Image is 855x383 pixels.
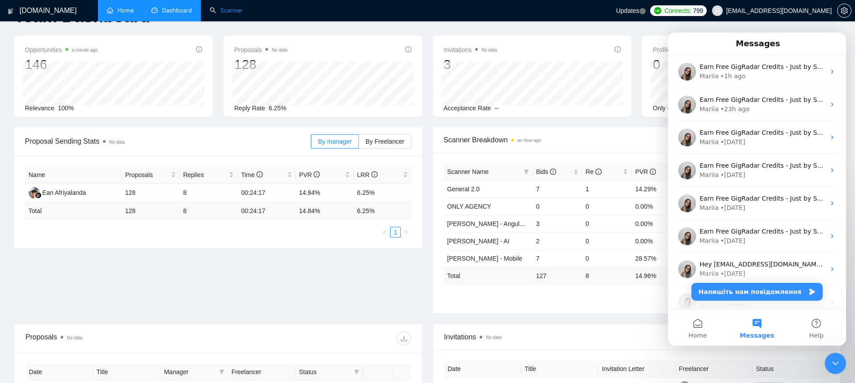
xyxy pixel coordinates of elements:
span: filter [524,169,529,174]
th: Manager [160,363,228,381]
div: • [DATE] [53,237,77,246]
span: Proposals [125,170,169,180]
span: Manager [164,367,216,377]
td: Total [444,267,533,284]
span: Relevance [25,105,54,112]
span: 100% [58,105,74,112]
a: General 2.0 [447,185,480,193]
span: Help [141,300,155,306]
span: Status [299,367,350,377]
span: Dashboard [162,7,192,14]
span: info-circle [371,171,378,177]
button: right [401,227,411,238]
div: Proposals [25,331,218,346]
td: 0.00% [631,232,681,250]
span: filter [219,369,224,375]
span: filter [217,365,226,379]
a: [PERSON_NAME] - Mobile [447,255,522,262]
span: left [382,230,387,235]
span: info-circle [650,169,656,175]
img: logo [8,4,14,18]
button: Напишіть нам повідомлення [24,250,155,268]
a: [PERSON_NAME] - Angular, Vue.js [447,220,545,227]
span: info-circle [550,169,556,175]
td: 128 [122,202,179,220]
span: filter [354,369,359,375]
th: Freelancer [228,363,296,381]
div: 3 [444,56,497,73]
th: Status [753,360,830,378]
span: Re [586,168,602,175]
img: EA [28,187,40,198]
span: By manager [318,138,351,145]
span: 799 [693,6,703,16]
a: [PERSON_NAME] - AI [447,238,509,245]
img: upwork-logo.png [654,7,661,14]
span: PVR [635,168,656,175]
span: No data [67,335,82,340]
td: 6.25% [354,184,411,202]
td: 0.00% [631,215,681,232]
span: No data [272,48,287,52]
span: No data [109,140,125,145]
td: 14.84% [296,184,354,202]
li: Next Page [401,227,411,238]
span: filter [352,365,361,379]
span: LRR [357,171,378,178]
li: Previous Page [379,227,390,238]
td: 8 [582,267,631,284]
td: 7 [533,180,582,198]
th: Name [25,166,122,184]
li: 1 [390,227,401,238]
span: Invitations [444,44,497,55]
time: a minute ago [72,48,98,52]
span: Proposals [234,44,287,55]
span: Proposal Sending Stats [25,136,311,147]
span: info-circle [256,171,263,177]
span: right [403,230,409,235]
img: Profile image for Mariia [10,261,28,278]
span: Profile Views [653,44,722,55]
span: PVR [299,171,320,178]
td: 3 [533,215,582,232]
th: Date [25,363,93,381]
td: 0 [582,198,631,215]
a: ONLY AGENCY [447,203,491,210]
a: homeHome [107,7,134,14]
td: 14.29% [631,180,681,198]
span: Reply Rate [234,105,265,112]
td: 28.57% [631,250,681,267]
button: Messages [59,278,118,313]
a: searchScanner [210,7,243,14]
div: Mariia [32,237,51,246]
td: 8 [179,202,237,220]
div: Ean Afriyalanda [42,188,86,198]
span: user [714,8,721,14]
span: Messages [72,300,106,306]
td: 8 [179,184,237,202]
span: dashboard [151,7,158,13]
td: 0 [533,198,582,215]
td: 1 [582,180,631,198]
span: Home [20,300,39,306]
td: 00:24:17 [237,202,295,220]
span: -- [495,105,499,112]
span: Opportunities [25,44,98,55]
span: Replies [183,170,227,180]
span: info-circle [313,171,320,177]
div: 0 [653,56,722,73]
th: Title [521,360,598,378]
td: 2 [533,232,582,250]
